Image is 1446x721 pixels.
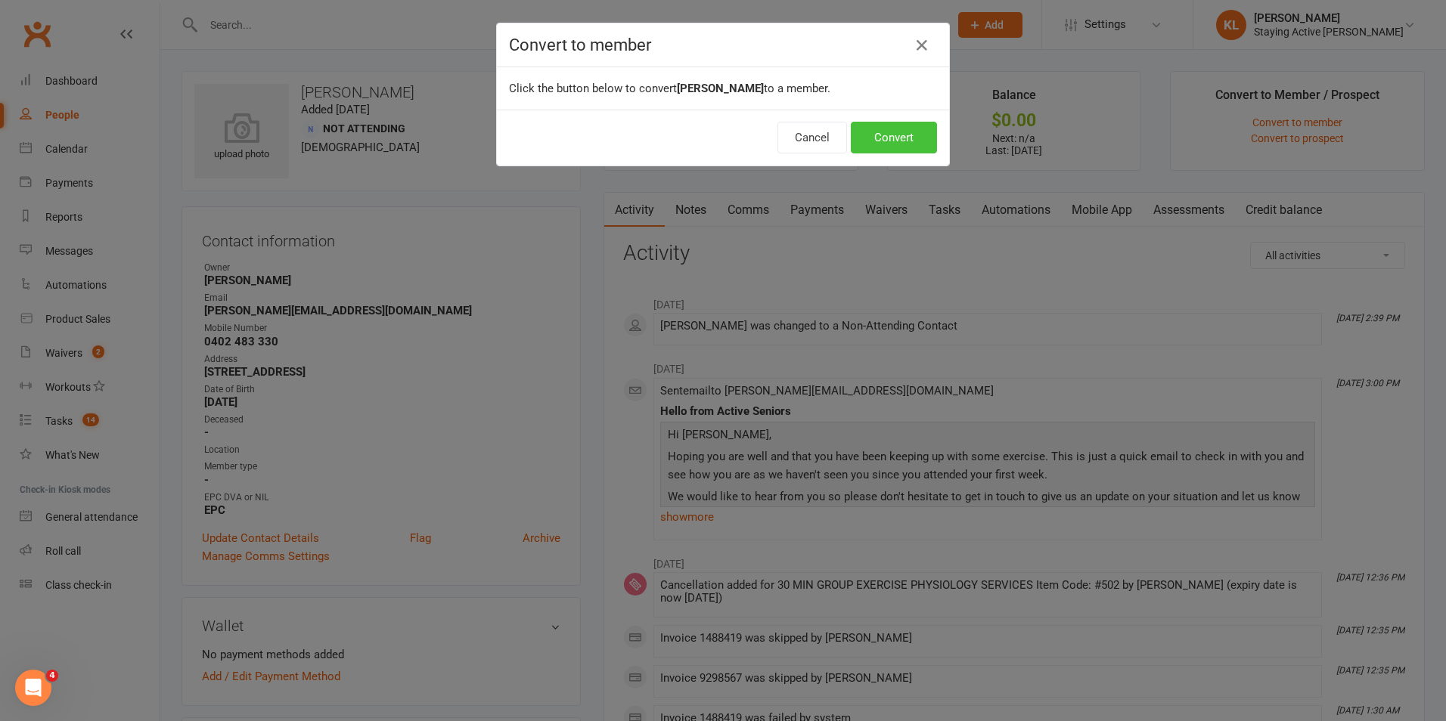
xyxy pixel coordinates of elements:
iframe: Intercom live chat [15,670,51,706]
div: Click the button below to convert to a member. [497,67,949,110]
span: 4 [46,670,58,682]
button: Cancel [777,122,847,153]
button: Close [910,33,934,57]
b: [PERSON_NAME] [677,82,764,95]
button: Convert [851,122,937,153]
h4: Convert to member [509,36,937,54]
